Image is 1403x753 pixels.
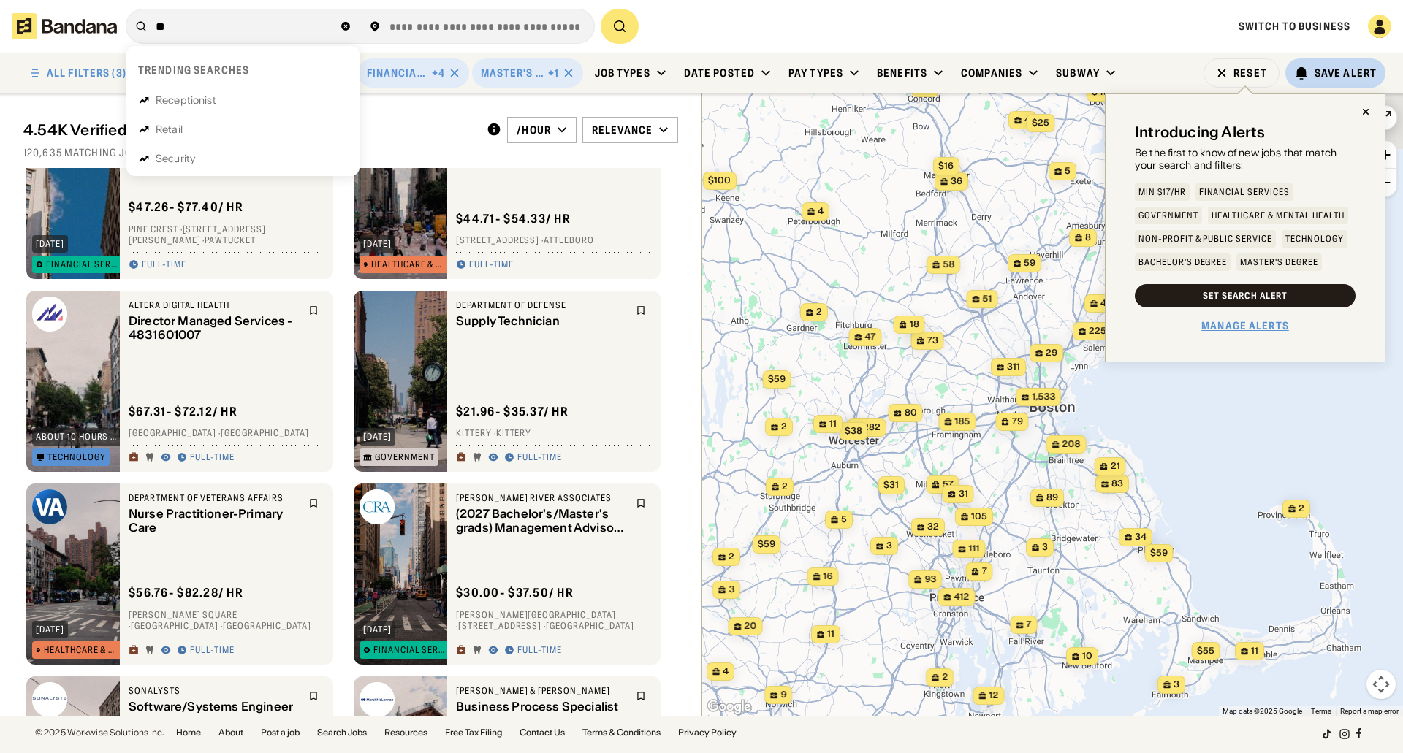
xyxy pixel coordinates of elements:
div: Pay Types [788,66,843,80]
span: 4 [1024,114,1030,126]
span: 36 [951,175,962,188]
img: Sonalysts logo [32,682,67,717]
a: Manage Alerts [1201,319,1289,332]
div: Financial Services [1199,188,1290,196]
a: Open this area in Google Maps (opens a new window) [705,697,753,716]
span: 83 [1111,478,1123,490]
span: 225 [1089,325,1106,337]
div: Master's Degree [481,66,546,80]
span: 1,533 [1032,391,1055,403]
div: $ 56.76 - $82.28 / hr [129,585,243,600]
div: Min $17/hr [1138,188,1186,196]
div: Department of Defense [456,299,627,311]
div: Companies [961,66,1022,80]
span: 57 [943,478,954,491]
div: © 2025 Workwise Solutions Inc. [35,728,164,737]
div: Receptionist [156,95,216,105]
span: Map data ©2025 Google [1223,707,1302,715]
div: Save Alert [1315,66,1377,80]
span: 29 [1046,347,1057,359]
span: 31 [959,488,968,500]
div: Director Managed Services - 4831601007 [129,314,300,342]
div: Software/Systems Engineer [129,700,300,714]
div: [DATE] [363,625,392,634]
div: [DATE] [36,240,64,248]
div: 4.54K Verified Jobs [23,121,475,139]
span: 11 [827,628,834,641]
div: Introducing Alerts [1135,123,1266,141]
div: +4 [432,66,445,80]
span: 9 [780,689,786,701]
span: $16 [938,160,954,171]
span: 79 [1012,416,1023,428]
div: [PERSON_NAME][GEOGRAPHIC_DATA] · [STREET_ADDRESS] · [GEOGRAPHIC_DATA] [456,609,652,632]
span: 2 [729,551,734,563]
span: 4 [1100,297,1106,310]
div: about 10 hours ago [36,432,121,441]
span: 4 [723,665,729,678]
span: 21 [1111,460,1120,473]
div: $ 67.31 - $72.12 / hr [129,404,237,419]
div: Reset [1233,68,1267,78]
img: Altera Digital Health logo [32,297,67,332]
div: Healthcare & Mental Health [371,260,448,269]
div: Relevance [592,123,653,137]
div: Non-Profit & Public Service [1138,234,1272,243]
img: Department of Veterans Affairs logo [32,489,67,524]
a: Contact Us [520,728,565,737]
a: Free Tax Filing [445,728,502,737]
div: [DATE] [36,625,64,634]
img: Google [705,697,753,716]
span: $59 [1150,547,1168,558]
div: Set Search Alert [1203,291,1287,300]
span: 93 [924,573,936,586]
div: /hour [517,123,551,137]
div: Supply Technician [456,314,627,328]
div: [DATE] [363,432,392,441]
div: $ 47.26 - $77.40 / hr [129,199,243,215]
div: Full-time [190,452,235,464]
a: Post a job [261,728,300,737]
span: 11 [1251,645,1258,657]
div: Retail [156,124,183,134]
div: Subway [1056,66,1100,80]
div: Master's Degree [1240,258,1318,267]
div: Altera Digital Health [129,299,300,311]
div: Healthcare & Mental Health [1212,211,1345,220]
div: Pine Crest · [STREET_ADDRESS][PERSON_NAME] · Pawtucket [129,223,324,246]
span: 4 [818,205,824,218]
span: 208 [1062,438,1081,451]
a: Report a map error [1340,707,1399,715]
div: Financial Services [46,260,121,269]
div: [GEOGRAPHIC_DATA] · [GEOGRAPHIC_DATA] [129,428,324,440]
div: Government [1138,211,1198,220]
span: $38 [845,425,862,436]
span: 111 [969,543,980,555]
a: Terms (opens in new tab) [1311,707,1331,715]
span: 10 [1082,650,1092,662]
span: 7 [1027,619,1032,631]
span: 185 [955,416,970,428]
span: 5 [841,513,847,526]
a: About [218,728,243,737]
div: grid [23,168,678,716]
div: Full-time [190,645,235,657]
a: Home [176,728,201,737]
span: 5 [1065,165,1071,177]
span: 3 [1042,541,1048,554]
div: Be the first to know of new jobs that match your search and filters: [1135,147,1356,172]
span: 2 [942,671,948,684]
div: [STREET_ADDRESS] · Attleboro [456,235,652,247]
div: Technology [47,453,106,462]
div: ALL FILTERS (3) [47,68,126,78]
div: Business Process Specialist [456,700,627,714]
span: 18 [910,318,919,331]
span: 58 [943,259,954,271]
a: Privacy Policy [678,728,737,737]
a: Switch to Business [1239,20,1350,33]
span: $45 [1092,86,1109,97]
span: 8 [1085,232,1091,244]
div: Full-time [142,259,186,271]
div: +1 [548,66,559,80]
